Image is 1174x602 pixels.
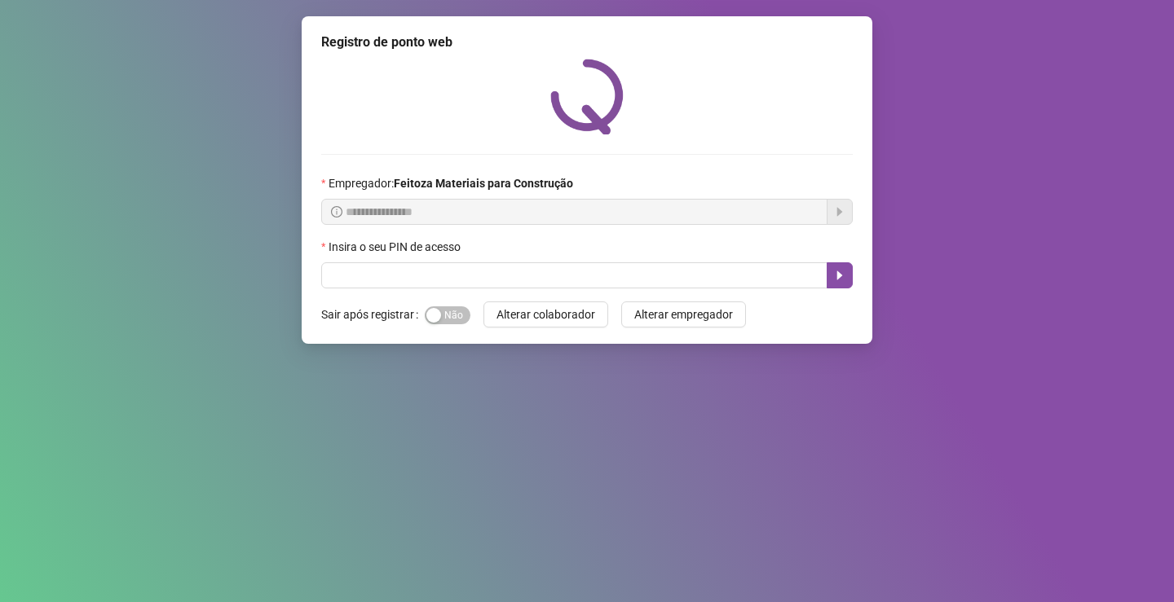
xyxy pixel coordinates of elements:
img: QRPoint [550,59,624,134]
button: Alterar empregador [621,301,746,327]
button: Alterar colaborador [483,301,608,327]
label: Insira o seu PIN de acesso [321,238,471,256]
span: Empregador : [329,174,573,192]
strong: Feitoza Materiais para Construção [394,177,573,190]
span: Alterar colaborador [497,305,595,323]
label: Sair após registrar [321,301,425,327]
span: info-circle [331,206,342,218]
div: Registro de ponto web [321,33,853,52]
span: caret-right [833,269,846,282]
span: Alterar empregador [634,305,733,323]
